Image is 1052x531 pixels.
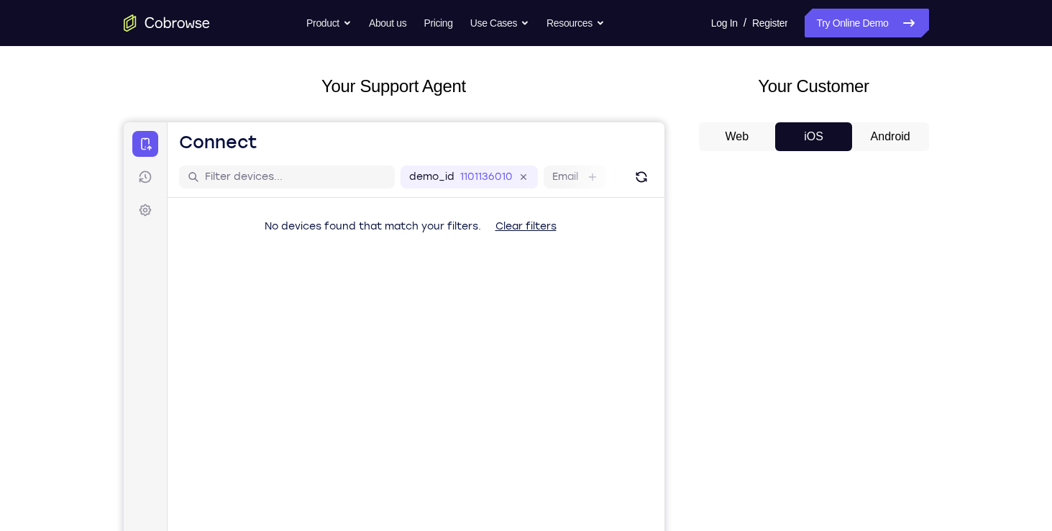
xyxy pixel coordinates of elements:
[699,73,929,99] h2: Your Customer
[699,122,776,151] button: Web
[141,98,357,110] span: No devices found that match your filters.
[306,9,352,37] button: Product
[752,9,787,37] a: Register
[852,122,929,151] button: Android
[470,9,529,37] button: Use Cases
[744,14,746,32] span: /
[124,73,664,99] h2: Your Support Agent
[369,9,406,37] a: About us
[124,14,210,32] a: Go to the home page
[546,9,605,37] button: Resources
[360,90,444,119] button: Clear filters
[249,433,336,462] button: 6-digit code
[424,9,452,37] a: Pricing
[775,122,852,151] button: iOS
[711,9,738,37] a: Log In
[805,9,928,37] a: Try Online Demo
